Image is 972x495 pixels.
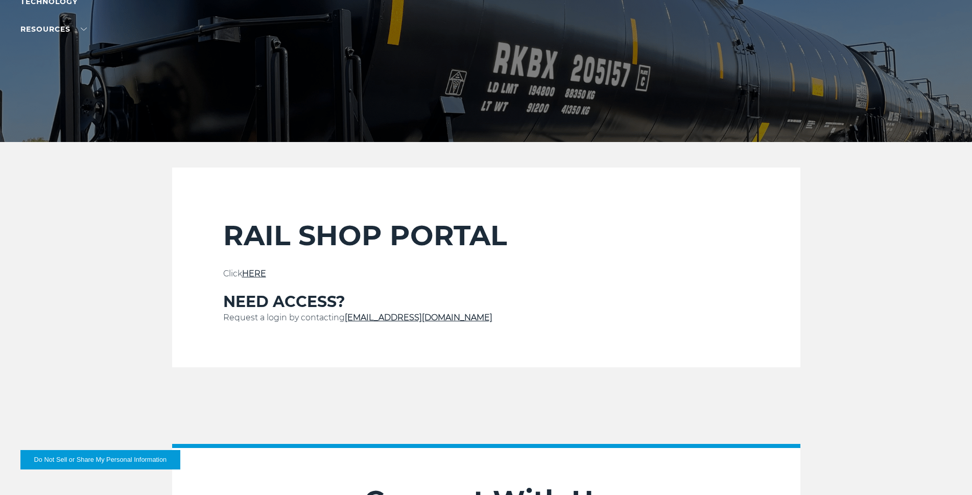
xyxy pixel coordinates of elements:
[223,292,749,312] h3: NEED ACCESS?
[223,312,749,324] p: Request a login by contacting
[223,219,749,252] h2: RAIL SHOP PORTAL
[223,268,749,280] p: Click
[345,313,492,322] a: [EMAIL_ADDRESS][DOMAIN_NAME]
[20,450,180,469] button: Do Not Sell or Share My Personal Information
[20,25,87,34] a: RESOURCES
[921,446,972,495] iframe: Chat Widget
[242,269,266,278] a: HERE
